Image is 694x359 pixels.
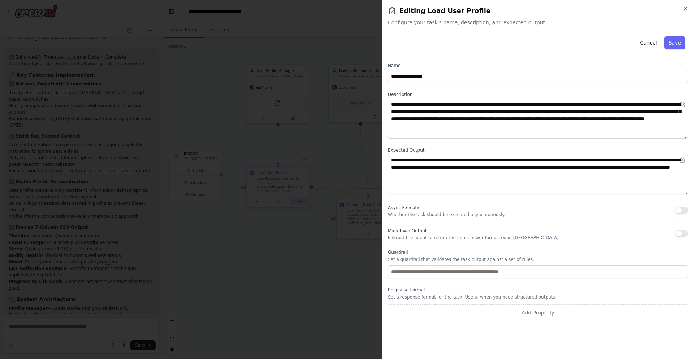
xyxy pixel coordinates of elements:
[388,92,688,97] label: Description
[388,212,505,217] p: Whether the task should be executed asynchronously.
[388,304,688,321] button: Add Property
[388,205,423,210] span: Async Execution
[388,19,688,26] span: Configure your task's name, description, and expected output.
[388,287,688,293] label: Response Format
[388,235,559,241] p: Instruct the agent to return the final answer formatted in [GEOGRAPHIC_DATA]
[635,36,661,49] button: Cancel
[678,156,687,165] button: Open in editor
[678,100,687,109] button: Open in editor
[388,257,688,262] p: Set a guardrail that validates the task output against a set of rules.
[388,147,688,153] label: Expected Output
[664,36,685,49] button: Save
[388,6,688,16] h2: Editing Load User Profile
[388,228,427,233] span: Markdown Output
[388,249,688,255] label: Guardrail
[388,294,688,300] p: Set a response format for the task. Useful when you need structured outputs.
[388,63,688,68] label: Name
